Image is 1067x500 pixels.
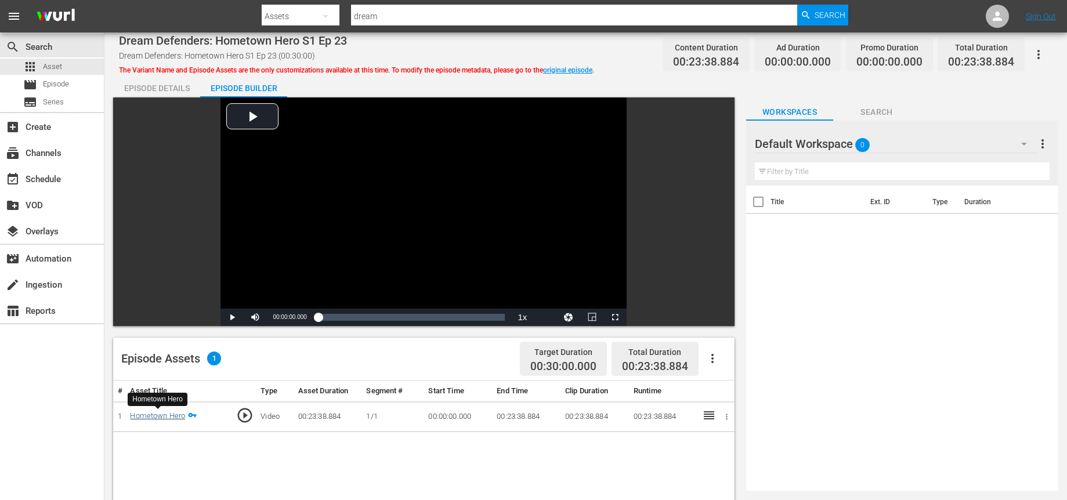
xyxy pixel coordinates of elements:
[1036,137,1050,151] span: more_vert
[815,5,845,26] span: Search
[765,56,831,69] span: 00:00:00.000
[119,34,347,48] span: Dream Defenders: Hometown Hero S1 Ep 23
[113,74,200,97] button: Episode Details
[543,66,592,74] a: original episode
[6,120,20,134] span: Create
[6,224,20,238] span: Overlays
[294,401,362,432] td: 00:23:38.884
[856,56,923,69] span: 00:00:00.000
[236,407,254,424] span: play_circle_outline
[492,381,560,402] th: End Time
[43,96,64,108] span: Series
[1026,12,1056,21] a: Sign Out
[560,401,629,432] td: 00:23:38.884
[424,381,492,402] th: Start Time
[746,105,833,119] span: Workspaces
[7,9,21,23] span: menu
[43,78,69,90] span: Episode
[492,401,560,432] td: 00:23:38.884
[113,74,200,102] div: Episode Details
[765,39,831,56] div: Ad Duration
[856,39,923,56] div: Promo Duration
[957,186,1027,218] th: Duration
[220,97,627,326] div: Video Player
[319,314,505,321] div: Progress Bar
[361,401,424,432] td: 1/1
[6,304,20,318] span: Reports
[622,360,688,373] span: 00:23:38.884
[23,95,37,109] span: Series
[424,401,492,432] td: 00:00:00.000
[797,5,848,26] button: Search
[755,128,1038,160] div: Default Workspace
[273,314,306,320] span: 00:00:00.000
[511,309,534,326] button: Playback Rate
[119,51,315,60] span: Dream Defenders: Hometown Hero S1 Ep 23 (00:30:00)
[771,186,863,218] th: Title
[256,381,293,402] th: Type
[220,309,244,326] button: Play
[673,39,739,56] div: Content Duration
[361,381,424,402] th: Segment #
[6,172,20,186] span: Schedule
[530,360,596,374] span: 00:30:00.000
[113,381,125,402] th: #
[629,381,697,402] th: Runtime
[6,198,20,212] span: VOD
[125,381,231,402] th: Asset Title
[629,401,697,432] td: 00:23:38.884
[6,278,20,292] span: Ingestion
[256,401,293,432] td: Video
[833,105,920,119] span: Search
[200,74,287,102] div: Episode Builder
[6,146,20,160] span: Channels
[6,40,20,54] span: Search
[119,66,594,74] span: The Variant Name and Episode Assets are the only customizations available at this time. To modify...
[948,56,1014,69] span: 00:23:38.884
[530,344,596,360] div: Target Duration
[43,61,62,73] span: Asset
[863,186,925,218] th: Ext. ID
[603,309,627,326] button: Fullscreen
[130,411,185,420] a: Hometown Hero
[673,56,739,69] span: 00:23:38.884
[557,309,580,326] button: Jump To Time
[925,186,957,218] th: Type
[580,309,603,326] button: Picture-in-Picture
[244,309,267,326] button: Mute
[622,344,688,360] div: Total Duration
[28,3,84,30] img: ans4CAIJ8jUAAAAAAAAAAAAAAAAAAAAAAAAgQb4GAAAAAAAAAAAAAAAAAAAAAAAAJMjXAAAAAAAAAAAAAAAAAAAAAAAAgAT5G...
[132,394,183,404] div: Hometown Hero
[121,352,221,365] div: Episode Assets
[200,74,287,97] button: Episode Builder
[948,39,1014,56] div: Total Duration
[207,352,221,365] span: 1
[23,78,37,92] span: Episode
[294,381,362,402] th: Asset Duration
[6,252,20,266] span: Automation
[855,133,870,157] span: 0
[23,60,37,74] span: Asset
[560,381,629,402] th: Clip Duration
[1036,130,1050,158] button: more_vert
[113,401,125,432] td: 1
